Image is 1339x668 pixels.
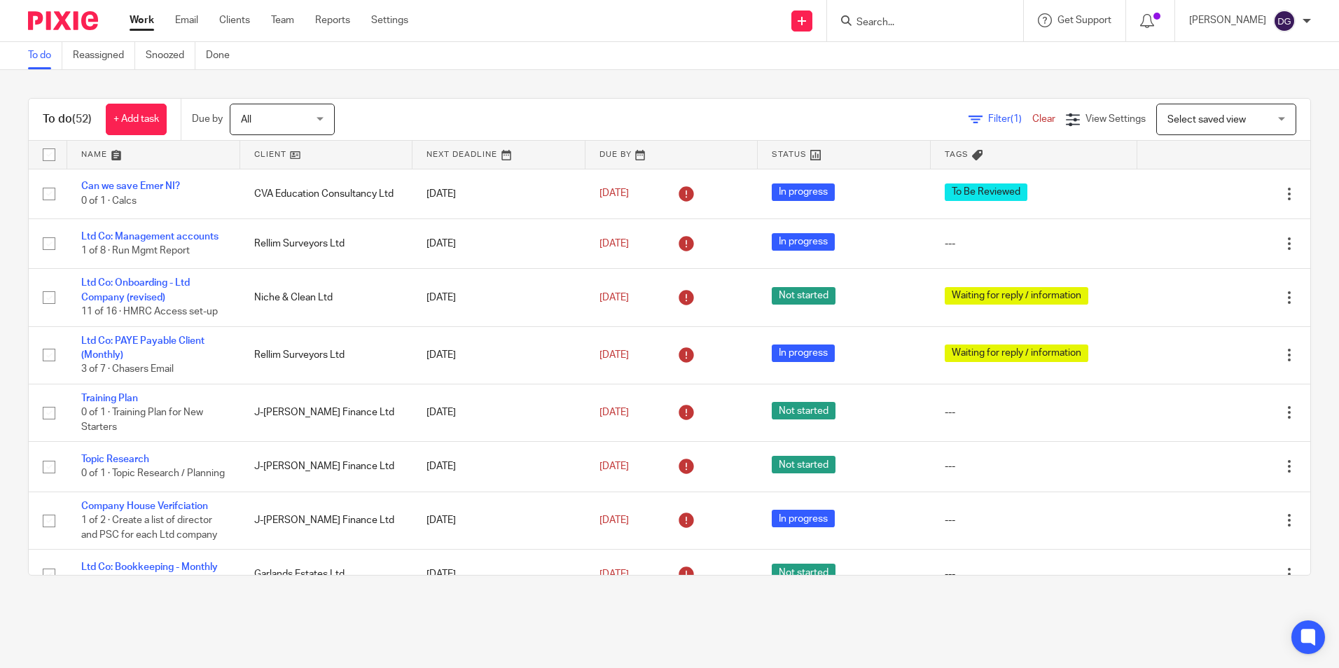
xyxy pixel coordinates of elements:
span: To Be Reviewed [945,183,1027,201]
a: Email [175,13,198,27]
span: [DATE] [599,189,629,199]
td: [DATE] [412,269,585,326]
img: Pixie [28,11,98,30]
span: 11 of 16 · HMRC Access set-up [81,307,218,316]
td: Niche & Clean Ltd [240,269,413,326]
span: Select saved view [1167,115,1246,125]
a: Training Plan [81,394,138,403]
a: Clients [219,13,250,27]
p: Due by [192,112,223,126]
td: J-[PERSON_NAME] Finance Ltd [240,384,413,441]
a: Team [271,13,294,27]
div: --- [945,567,1124,581]
span: Waiting for reply / information [945,287,1088,305]
span: Get Support [1057,15,1111,25]
span: [DATE] [599,408,629,417]
div: --- [945,405,1124,419]
a: Ltd Co: Onboarding - Ltd Company (revised) [81,278,190,302]
td: J-[PERSON_NAME] Finance Ltd [240,492,413,549]
a: Reports [315,13,350,27]
span: [DATE] [599,239,629,249]
a: Done [206,42,240,69]
td: [DATE] [412,326,585,384]
p: [PERSON_NAME] [1189,13,1266,27]
span: 1 of 2 · Create a list of director and PSC for each Ltd company [81,515,217,540]
td: Rellim Surveyors Ltd [240,326,413,384]
input: Search [855,17,981,29]
span: In progress [772,345,835,362]
span: 3 of 7 · Chasers Email [81,364,174,374]
a: Snoozed [146,42,195,69]
img: svg%3E [1273,10,1296,32]
span: [DATE] [599,461,629,471]
td: [DATE] [412,384,585,441]
span: 0 of 1 · Topic Research / Planning [81,469,225,479]
span: In progress [772,233,835,251]
a: Reassigned [73,42,135,69]
span: 1 of 8 · Run Mgmt Report [81,246,190,256]
a: Ltd Co: Bookkeeping - Monthly [81,562,218,572]
td: [DATE] [412,169,585,218]
span: [DATE] [599,515,629,525]
span: (1) [1011,114,1022,124]
td: [DATE] [412,218,585,268]
a: Clear [1032,114,1055,124]
div: --- [945,237,1124,251]
td: [DATE] [412,442,585,492]
span: Not started [772,564,835,581]
td: Garlands Estates Ltd [240,550,413,599]
a: Topic Research [81,454,149,464]
a: Ltd Co: PAYE Payable Client (Monthly) [81,336,204,360]
span: [DATE] [599,293,629,302]
td: J-[PERSON_NAME] Finance Ltd [240,442,413,492]
span: In progress [772,510,835,527]
td: CVA Education Consultancy Ltd [240,169,413,218]
a: Work [130,13,154,27]
span: [DATE] [599,569,629,579]
span: Not started [772,402,835,419]
span: 0 of 1 · Calcs [81,196,137,206]
td: Rellim Surveyors Ltd [240,218,413,268]
span: Tags [945,151,969,158]
a: + Add task [106,104,167,135]
a: To do [28,42,62,69]
div: --- [945,459,1124,473]
span: All [241,115,251,125]
span: [DATE] [599,350,629,360]
span: Waiting for reply / information [945,345,1088,362]
div: --- [945,513,1124,527]
span: Filter [988,114,1032,124]
span: Not started [772,456,835,473]
a: Company House Verifciation [81,501,208,511]
h1: To do [43,112,92,127]
span: In progress [772,183,835,201]
td: [DATE] [412,550,585,599]
a: Settings [371,13,408,27]
a: Can we save Emer NI? [81,181,180,191]
span: (52) [72,113,92,125]
span: View Settings [1085,114,1146,124]
a: Ltd Co: Management accounts [81,232,218,242]
span: 0 of 1 · Training Plan for New Starters [81,408,203,432]
span: Not started [772,287,835,305]
td: [DATE] [412,492,585,549]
